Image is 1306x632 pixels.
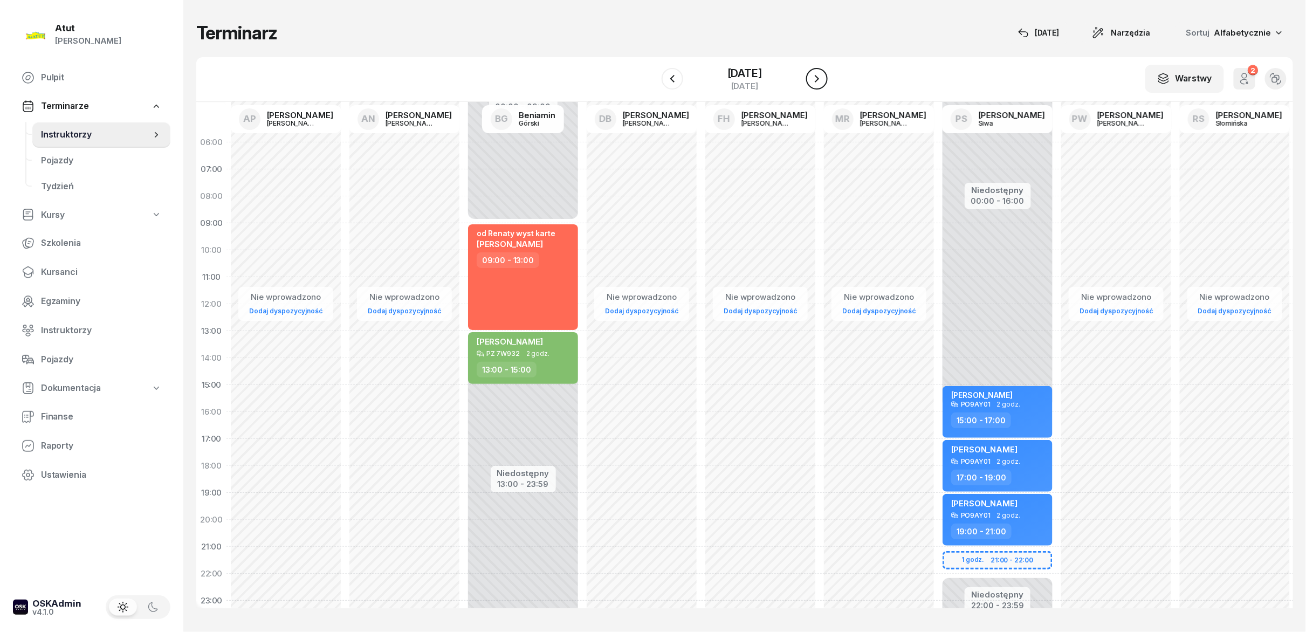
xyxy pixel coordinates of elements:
[13,347,170,373] a: Pojazdy
[477,336,543,347] span: [PERSON_NAME]
[386,111,452,119] div: [PERSON_NAME]
[1097,111,1164,119] div: [PERSON_NAME]
[386,120,437,127] div: [PERSON_NAME]
[719,290,801,304] div: Nie wprowadzono
[971,599,1024,610] div: 22:00 - 23:59
[997,401,1020,408] span: 2 godz.
[1061,105,1172,133] a: PW[PERSON_NAME][PERSON_NAME]
[267,111,333,119] div: [PERSON_NAME]
[961,401,991,408] div: PO9AY01
[979,111,1045,119] div: [PERSON_NAME]
[705,105,816,133] a: FH[PERSON_NAME][PERSON_NAME]
[196,291,226,318] div: 12:00
[196,237,226,264] div: 10:00
[361,114,375,123] span: AN
[727,82,762,90] div: [DATE]
[1194,288,1276,320] button: Nie wprowadzonoDodaj dyspozycyjność
[13,318,170,344] a: Instruktorzy
[41,381,101,395] span: Dokumentacja
[971,194,1025,205] div: 00:00 - 16:00
[942,105,1054,133] a: PS[PERSON_NAME]Siwa
[497,477,549,489] div: 13:00 - 23:59
[1186,26,1212,40] span: Sortuj
[13,462,170,488] a: Ustawienia
[196,345,226,372] div: 14:00
[1097,120,1149,127] div: [PERSON_NAME]
[497,467,549,491] button: Niedostępny13:00 - 23:59
[956,114,967,123] span: PS
[838,305,920,317] a: Dodaj dyspozycyjność
[951,498,1018,509] span: [PERSON_NAME]
[482,105,564,133] a: BGBeniaminGórski
[601,288,683,320] button: Nie wprowadzonoDodaj dyspozycyjność
[951,413,1011,428] div: 15:00 - 17:00
[196,23,277,43] h1: Terminarz
[1075,290,1157,304] div: Nie wprowadzono
[196,183,226,210] div: 08:00
[1072,114,1088,123] span: PW
[961,512,991,519] div: PO9AY01
[741,120,793,127] div: [PERSON_NAME]
[835,114,850,123] span: MR
[477,252,539,268] div: 09:00 - 13:00
[196,264,226,291] div: 11:00
[32,148,170,174] a: Pojazdy
[1194,305,1276,317] a: Dodaj dyspozycyjność
[1075,305,1157,317] a: Dodaj dyspozycyjność
[1216,120,1268,127] div: Słomińska
[1082,22,1160,44] button: Narzędzia
[951,524,1012,539] div: 19:00 - 21:00
[599,114,611,123] span: DB
[41,128,151,142] span: Instruktorzy
[243,114,256,123] span: AP
[196,479,226,506] div: 19:00
[951,470,1012,485] div: 17:00 - 19:00
[55,24,121,33] div: Atut
[979,120,1030,127] div: Siwa
[41,99,88,113] span: Terminarze
[1179,105,1291,133] a: RS[PERSON_NAME]Słomińska
[363,305,445,317] a: Dodaj dyspozycyjność
[196,399,226,425] div: 16:00
[1075,288,1157,320] button: Nie wprowadzonoDodaj dyspozycyjność
[230,105,342,133] a: AP[PERSON_NAME][PERSON_NAME]
[1193,114,1205,123] span: RS
[601,305,683,317] a: Dodaj dyspozycyjność
[1018,26,1060,39] div: [DATE]
[41,208,65,222] span: Kursy
[951,390,1013,400] div: [PERSON_NAME]
[623,111,689,119] div: [PERSON_NAME]
[951,444,1018,455] span: [PERSON_NAME]
[997,512,1020,519] span: 2 godz.
[196,318,226,345] div: 13:00
[245,305,327,317] a: Dodaj dyspozycyjność
[32,122,170,148] a: Instruktorzy
[497,469,549,477] div: Niedostępny
[1214,28,1271,38] span: Alfabetycznie
[196,560,226,587] div: 22:00
[623,120,675,127] div: [PERSON_NAME]
[971,184,1025,208] button: Niedostępny00:00 - 16:00
[477,229,555,238] div: od Renaty wyst karte
[1157,72,1212,86] div: Warstwy
[196,156,226,183] div: 07:00
[41,294,162,308] span: Egzaminy
[1216,111,1282,119] div: [PERSON_NAME]
[13,259,170,285] a: Kursanci
[55,34,121,48] div: [PERSON_NAME]
[586,105,698,133] a: DB[PERSON_NAME][PERSON_NAME]
[961,458,991,465] div: PO9AY01
[13,288,170,314] a: Egzaminy
[13,600,28,615] img: logo-xs-dark@2x.png
[477,362,537,377] div: 13:00 - 15:00
[13,376,170,401] a: Dokumentacja
[526,350,549,358] span: 2 godz.
[1173,22,1293,44] button: Sortuj Alfabetycznie
[1194,290,1276,304] div: Nie wprowadzono
[519,111,555,119] div: Beniamin
[1145,65,1224,93] button: Warstwy
[41,71,162,85] span: Pulpit
[997,458,1020,465] span: 2 godz.
[196,587,226,614] div: 23:00
[13,94,170,119] a: Terminarze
